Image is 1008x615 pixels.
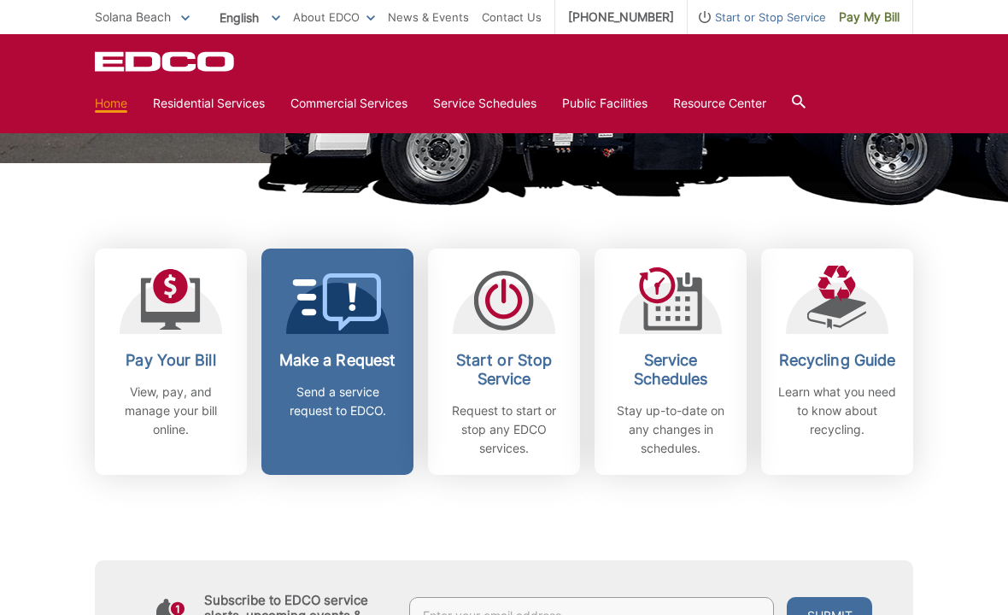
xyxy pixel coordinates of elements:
[95,9,171,24] span: Solana Beach
[595,249,747,475] a: Service Schedules Stay up-to-date on any changes in schedules.
[774,351,900,370] h2: Recycling Guide
[482,8,542,26] a: Contact Us
[562,94,648,113] a: Public Facilities
[441,351,567,389] h2: Start or Stop Service
[839,8,900,26] span: Pay My Bill
[774,383,900,439] p: Learn what you need to know about recycling.
[95,94,127,113] a: Home
[95,249,247,475] a: Pay Your Bill View, pay, and manage your bill online.
[433,94,536,113] a: Service Schedules
[95,51,237,72] a: EDCD logo. Return to the homepage.
[274,383,401,420] p: Send a service request to EDCO.
[607,351,734,389] h2: Service Schedules
[607,401,734,458] p: Stay up-to-date on any changes in schedules.
[274,351,401,370] h2: Make a Request
[153,94,265,113] a: Residential Services
[207,3,293,32] span: English
[673,94,766,113] a: Resource Center
[108,351,234,370] h2: Pay Your Bill
[293,8,375,26] a: About EDCO
[108,383,234,439] p: View, pay, and manage your bill online.
[388,8,469,26] a: News & Events
[290,94,407,113] a: Commercial Services
[441,401,567,458] p: Request to start or stop any EDCO services.
[761,249,913,475] a: Recycling Guide Learn what you need to know about recycling.
[261,249,413,475] a: Make a Request Send a service request to EDCO.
